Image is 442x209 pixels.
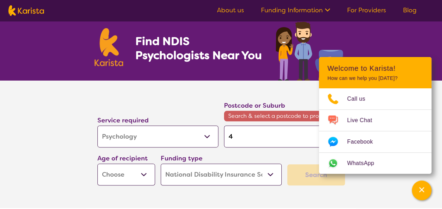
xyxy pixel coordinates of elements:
[327,64,423,72] h2: Welcome to Karista!
[135,34,265,62] h1: Find NDIS Psychologists Near You
[347,6,386,14] a: For Providers
[224,126,345,147] input: Type
[8,5,44,16] img: Karista logo
[319,88,431,174] ul: Choose channel
[319,57,431,174] div: Channel Menu
[327,75,423,81] p: How can we help you [DATE]?
[97,116,149,125] label: Service required
[347,94,374,104] span: Call us
[347,137,381,147] span: Facebook
[224,101,285,110] label: Postcode or Suburb
[319,153,431,174] a: Web link opens in a new tab.
[347,158,383,169] span: WhatsApp
[347,115,380,126] span: Live Chat
[273,19,348,81] img: psychology
[403,6,417,14] a: Blog
[261,6,330,14] a: Funding Information
[95,28,123,66] img: Karista logo
[217,6,244,14] a: About us
[97,154,148,163] label: Age of recipient
[224,111,345,121] span: Search & select a postcode to proceed
[161,154,203,163] label: Funding type
[412,180,431,200] button: Channel Menu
